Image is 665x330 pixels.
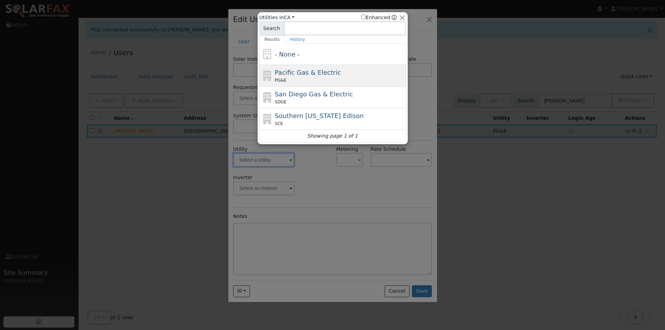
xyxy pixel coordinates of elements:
span: Pacific Gas & Electric [275,69,341,76]
a: History [285,35,310,44]
a: Results [259,35,285,44]
i: Showing page 1 of 1 [307,132,357,140]
span: PG&E [275,77,286,83]
span: San Diego Gas & Electric [275,90,353,98]
span: Search [259,21,284,35]
span: Southern [US_STATE] Edison [275,112,364,119]
span: - None - [275,51,300,58]
span: SDGE [275,99,287,105]
span: SCE [275,120,283,127]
